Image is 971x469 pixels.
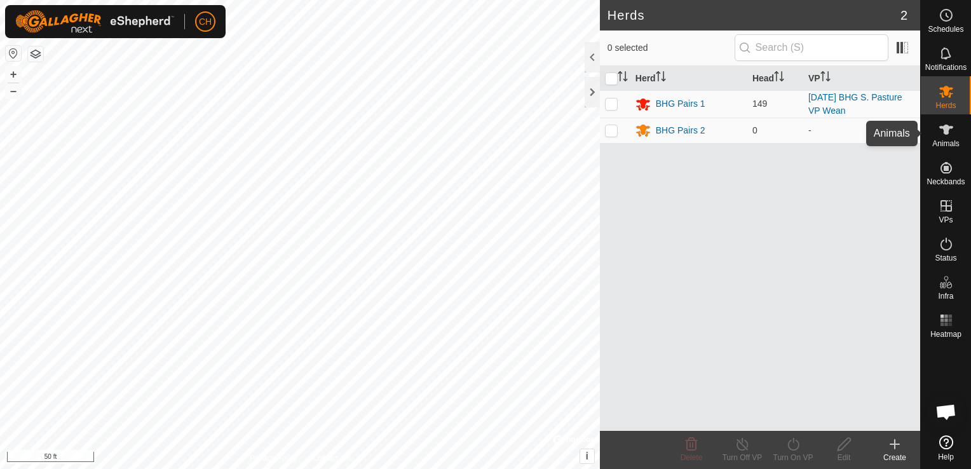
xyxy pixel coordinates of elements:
[580,449,594,463] button: i
[630,66,747,91] th: Herd
[935,102,956,109] span: Herds
[774,73,784,83] p-sorticon: Activate to sort
[869,452,920,463] div: Create
[752,99,767,109] span: 149
[199,15,212,29] span: CH
[932,140,960,147] span: Animals
[618,73,628,83] p-sorticon: Activate to sort
[768,452,818,463] div: Turn On VP
[15,10,174,33] img: Gallagher Logo
[938,292,953,300] span: Infra
[6,67,21,82] button: +
[28,46,43,62] button: Map Layers
[608,41,735,55] span: 0 selected
[928,25,963,33] span: Schedules
[927,393,965,431] div: Open chat
[803,118,920,143] td: -
[818,452,869,463] div: Edit
[927,178,965,186] span: Neckbands
[921,430,971,466] a: Help
[717,452,768,463] div: Turn Off VP
[820,73,831,83] p-sorticon: Activate to sort
[6,46,21,61] button: Reset Map
[925,64,967,71] span: Notifications
[656,97,705,111] div: BHG Pairs 1
[935,254,956,262] span: Status
[586,451,588,461] span: i
[6,83,21,99] button: –
[938,453,954,461] span: Help
[808,92,902,116] a: [DATE] BHG S. Pasture VP Wean
[656,73,666,83] p-sorticon: Activate to sort
[930,330,961,338] span: Heatmap
[803,66,920,91] th: VP
[752,125,757,135] span: 0
[250,452,297,464] a: Privacy Policy
[681,453,703,462] span: Delete
[608,8,900,23] h2: Herds
[939,216,953,224] span: VPs
[747,66,803,91] th: Head
[313,452,350,464] a: Contact Us
[656,124,705,137] div: BHG Pairs 2
[900,6,907,25] span: 2
[735,34,888,61] input: Search (S)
